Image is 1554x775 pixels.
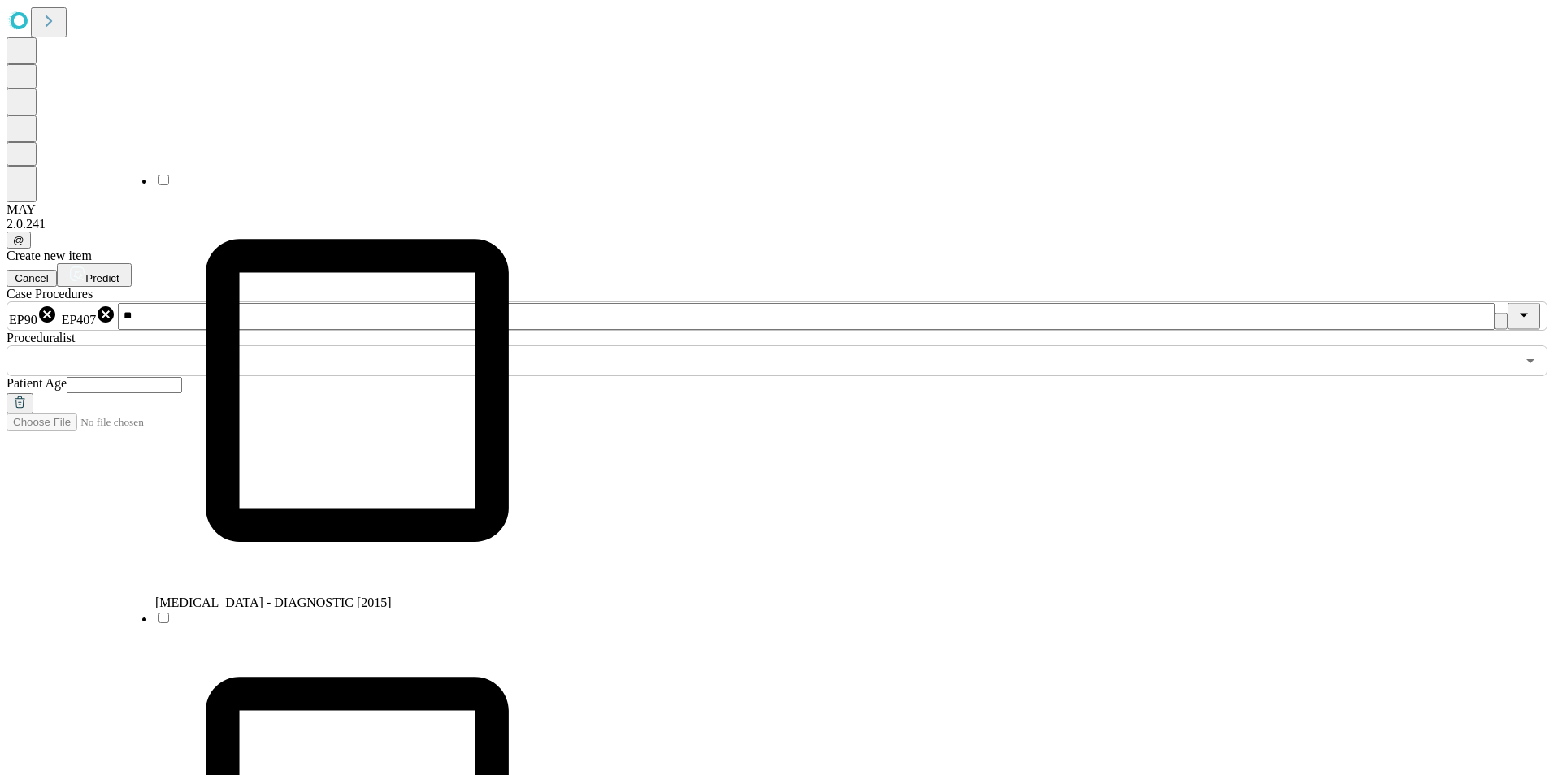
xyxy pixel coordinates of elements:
span: Predict [85,272,119,284]
span: Create new item [7,249,92,262]
span: @ [13,234,24,246]
button: Predict [57,263,132,287]
button: Cancel [7,270,57,287]
div: 2.0.241 [7,217,1547,232]
button: Open [1519,349,1542,372]
div: EP407 [62,305,116,327]
button: Close [1508,303,1540,330]
span: EP407 [62,313,97,327]
span: Patient Age [7,376,67,390]
div: MAY [7,202,1547,217]
span: Proceduralist [7,331,75,344]
button: Clear [1495,313,1508,330]
span: Cancel [15,272,49,284]
button: @ [7,232,31,249]
span: EP90 [9,313,37,327]
span: Scheduled Procedure [7,287,93,301]
div: EP90 [9,305,57,327]
span: [MEDICAL_DATA] - DIAGNOSTIC [2015] [155,595,392,609]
